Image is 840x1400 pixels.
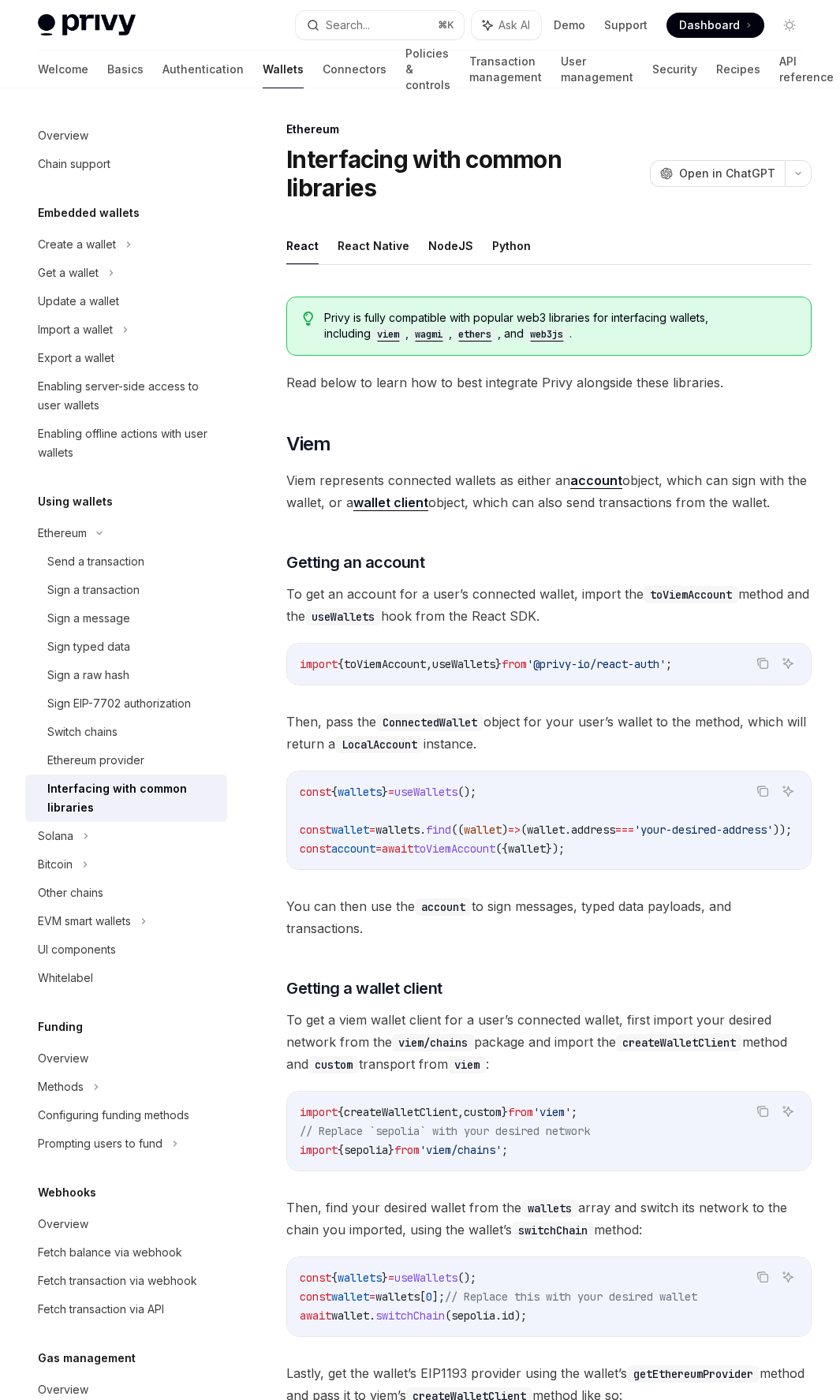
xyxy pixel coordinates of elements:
a: Enabling server-side access to user wallets [25,372,227,420]
span: toViemAccount [344,657,426,671]
strong: wallet client [353,495,428,510]
h5: Webhooks [38,1183,96,1202]
span: // Replace `sepolia` with your desired network [300,1124,590,1138]
div: Sign EIP-7702 authorization [47,694,191,713]
span: , [426,657,432,671]
a: Other chains [25,879,227,907]
span: , [457,1105,464,1119]
span: Then, pass the object for your user’s wallet to the method, which will return a instance. [286,711,812,755]
code: wallets [521,1200,578,1217]
a: ethers [452,327,498,340]
span: . [369,1309,375,1323]
div: Ethereum [286,121,812,137]
span: ; [571,1105,577,1119]
span: wallets [338,785,382,799]
span: [ [420,1290,426,1304]
div: EVM smart wallets [38,912,131,931]
span: ( [521,823,527,837]
button: Open in ChatGPT [650,160,785,187]
code: account [415,898,472,916]
a: Enabling offline actions with user wallets [25,420,227,467]
span: wallet [464,823,502,837]
button: Toggle dark mode [777,13,802,38]
h5: Funding [38,1017,83,1036]
code: toViemAccount [644,586,738,603]
a: Configuring funding methods [25,1101,227,1129]
code: LocalAccount [335,736,424,753]
span: '@privy-io/react-auth' [527,657,666,671]
a: Update a wallet [25,287,227,315]
a: Send a transaction [25,547,227,576]
a: UI components [25,935,227,964]
div: Fetch transaction via webhook [38,1271,197,1290]
span: Privy is fully compatible with popular web3 libraries for interfacing wallets, including , , , and . [324,310,795,342]
div: Sign a message [47,609,130,628]
code: viem/chains [392,1034,474,1051]
span: = [369,823,375,837]
div: Enabling server-side access to user wallets [38,377,218,415]
div: Overview [38,1049,88,1068]
a: Basics [107,50,144,88]
button: NodeJS [428,227,473,264]
a: wallet client [353,495,428,511]
span: Getting a wallet client [286,977,442,999]
span: const [300,823,331,837]
span: wallet [331,1309,369,1323]
h5: Using wallets [38,492,113,511]
span: Read below to learn how to best integrate Privy alongside these libraries. [286,371,812,394]
button: Search...⌘K [296,11,464,39]
span: account [331,842,375,856]
h5: Embedded wallets [38,203,140,222]
div: Switch chains [47,722,118,741]
img: light logo [38,14,136,36]
a: Switch chains [25,718,227,746]
div: Sign a transaction [47,581,140,599]
h5: Gas management [38,1349,136,1368]
code: useWallets [305,608,381,625]
a: Interfacing with common libraries [25,775,227,822]
a: Fetch transaction via webhook [25,1267,227,1295]
a: Export a wallet [25,344,227,372]
code: viem [448,1056,486,1073]
span: await [300,1309,331,1323]
code: ethers [452,327,498,342]
div: Overview [38,1215,88,1234]
a: Support [604,17,648,33]
a: account [570,472,622,489]
div: UI components [38,940,116,959]
span: 0 [426,1290,432,1304]
code: getEthereumProvider [627,1365,760,1383]
span: import [300,1143,338,1157]
span: 'your-desired-address' [634,823,773,837]
div: Enabling offline actions with user wallets [38,424,218,462]
span: } [382,1271,388,1285]
span: = [369,1290,375,1304]
button: Copy the contents from the code block [752,781,773,801]
a: Overview [25,1210,227,1238]
a: Authentication [162,50,244,88]
code: custom [308,1056,359,1073]
span: from [508,1105,533,1119]
span: => [508,823,521,837]
span: (( [451,823,464,837]
div: Solana [38,827,73,846]
span: } [382,785,388,799]
span: wallets [338,1271,382,1285]
span: from [502,657,527,671]
div: Sign a raw hash [47,666,129,685]
a: Chain support [25,150,227,178]
button: Copy the contents from the code block [752,1101,773,1122]
span: wallet [331,823,369,837]
span: (); [457,1271,476,1285]
a: Overview [25,1044,227,1073]
svg: Tip [303,312,314,326]
a: Sign typed data [25,633,227,661]
div: Sign typed data [47,637,130,656]
span: ]; [432,1290,445,1304]
a: API reference [779,50,834,88]
span: await [382,842,413,856]
span: wallets [375,823,420,837]
div: Create a wallet [38,235,116,254]
div: Interfacing with common libraries [47,779,218,817]
span: } [388,1143,394,1157]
